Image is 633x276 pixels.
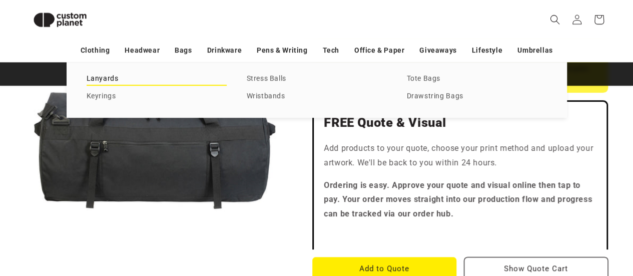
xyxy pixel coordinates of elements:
a: Drinkware [207,42,242,59]
a: Pens & Writing [257,42,307,59]
a: Tech [322,42,339,59]
a: Tote Bags [407,72,547,86]
strong: Ordering is easy. Approve your quote and visual online then tap to pay. Your order moves straight... [324,180,592,219]
img: Custom Planet [25,4,95,36]
summary: Search [544,9,566,31]
a: Headwear [125,42,160,59]
a: Wristbands [247,90,387,103]
a: Keyrings [87,90,227,103]
a: Drawstring Bags [407,90,547,103]
a: Stress Balls [247,72,387,86]
iframe: Customer reviews powered by Trustpilot [324,229,596,239]
a: Clothing [81,42,110,59]
a: Lifestyle [472,42,502,59]
a: Lanyards [87,72,227,86]
a: Office & Paper [354,42,404,59]
iframe: Chat Widget [466,168,633,276]
a: Giveaways [419,42,456,59]
a: Umbrellas [517,42,552,59]
a: Bags [175,42,192,59]
h2: FREE Quote & Visual [324,115,596,131]
p: Add products to your quote, choose your print method and upload your artwork. We'll be back to yo... [324,141,596,170]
